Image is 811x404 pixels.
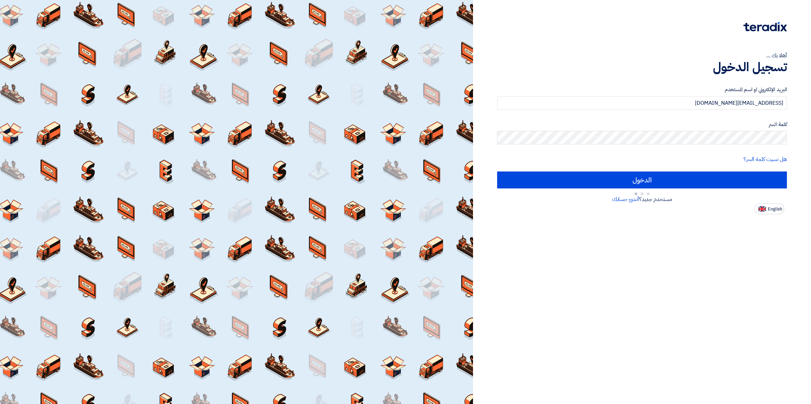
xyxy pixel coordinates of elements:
label: كلمة السر [497,121,787,128]
button: English [754,203,784,214]
label: البريد الإلكتروني او اسم المستخدم [497,86,787,94]
input: الدخول [497,171,787,188]
img: Teradix logo [743,22,787,32]
div: أهلا بك ... [497,52,787,60]
a: هل نسيت كلمة السر؟ [743,155,787,163]
h1: تسجيل الدخول [497,60,787,75]
div: مستخدم جديد؟ [497,195,787,203]
input: أدخل بريد العمل الإلكتروني او اسم المستخدم الخاص بك ... [497,96,787,110]
span: English [768,207,782,211]
a: أنشئ حسابك [612,195,639,203]
img: en-US.png [758,206,766,211]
